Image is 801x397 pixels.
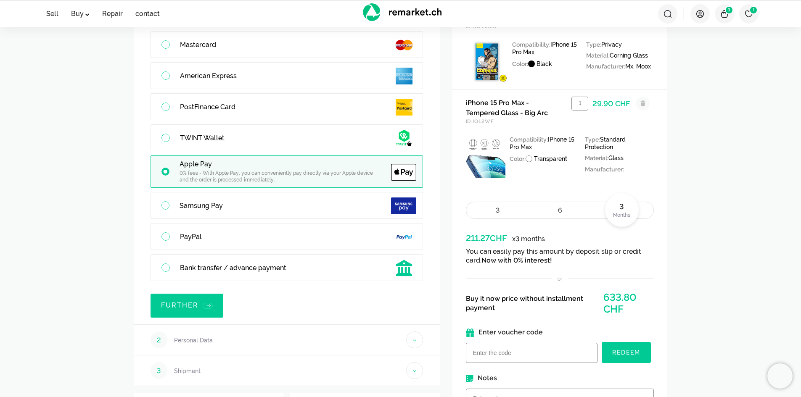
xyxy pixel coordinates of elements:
font: : [527,60,528,67]
font: American Express [180,72,237,80]
font: : [624,63,625,70]
font: SWMKLU [473,24,497,29]
img: cart icon [720,10,729,18]
font: TWINT Wallet [180,134,225,142]
font: Buy it now price without installment payment [466,294,583,312]
img: Apple Pay [391,164,416,181]
font: Color [512,60,527,67]
font: Bank transfer / advance payment [180,264,286,272]
font: 1 [753,8,755,12]
font: ID: [466,24,473,29]
font: Compatibility [510,136,547,143]
font: : [608,52,610,59]
font: Compatibility [512,41,549,48]
font: CHF [603,303,624,315]
font: 633.80 [603,291,637,303]
img: PayPal [396,229,412,245]
img: Samsung Pay [391,197,416,214]
font: x [512,235,515,243]
a: Repair [102,10,123,18]
font: : [549,41,550,48]
button: Redeem [602,342,651,363]
font: Mx. Moox [625,63,651,70]
font: Shipment [174,368,201,374]
font: 0% fees - With Apple Pay, you can conveniently pay directly via your Apple device and the order i... [180,170,373,183]
font: Manufacturer [585,166,623,173]
font: Redeem [612,350,640,356]
font: months [521,235,545,243]
a: contact [135,10,160,18]
font: 3 [728,8,730,12]
font: 6 [558,206,562,214]
font: ID: [466,118,473,124]
font: IQL2WF [473,118,494,124]
font: CHF [490,233,507,243]
font: CHF [615,99,630,108]
font: : [623,166,624,173]
img: gift.svg [466,329,474,337]
font: Months [613,212,630,218]
img: user icon [696,10,704,18]
font: Samsung Pay [180,202,223,210]
font: Material [586,52,608,59]
font: : [600,41,601,48]
font: : [524,155,526,162]
font: glass [608,155,624,161]
font: PayPal [180,233,202,241]
img: medical.svg [466,375,473,382]
img: PostFinance Card [396,99,412,116]
font: 3 [157,367,161,375]
font: 3 [619,202,624,211]
font: You can easily pay this amount by deposit slip or credit card. [466,247,641,264]
font: or [558,276,562,282]
input: Enter the code [466,343,597,363]
a: cart icon3 [720,10,729,18]
font: Mastercard [180,41,216,49]
a: heart icon1 [745,10,753,18]
img: TWINT Wallet [396,130,412,147]
font: Standard protection [585,136,626,150]
font: Buy [71,10,84,18]
font: PostFinance Card [180,103,235,111]
font: iPhone 15 Pro Max [510,136,574,150]
font: 29.90 [592,99,613,108]
font: 3 [496,206,500,214]
font: Personal Data [174,337,213,344]
iframe: Brevo live chat [767,363,793,389]
font: 211.27 [466,233,490,243]
img: Bank transfer [396,260,412,276]
font: Type [585,136,599,143]
font: 3 [515,235,519,243]
font: further [161,301,198,309]
font: Material [585,155,607,161]
font: : [607,155,608,161]
font: Black [537,60,552,67]
font: Privacy [601,41,622,48]
font: Now with 0% interest! [481,256,552,264]
font: Apple Pay [180,160,212,168]
font: Transparent [534,155,567,162]
font: Color [510,155,524,162]
font: Enter voucher code [478,328,543,336]
font: : [547,136,548,143]
font: 2 [157,336,161,344]
img: heart icon [745,10,753,18]
a: Buy [71,10,90,18]
font: Corning glass [610,52,648,59]
a: Sell [46,10,58,18]
font: Manufacturer [586,63,624,70]
img: Mastercard [396,37,412,53]
font: Notes [478,374,497,382]
font: Type [586,41,600,48]
font: : [599,136,600,143]
a: iPhone 15 Pro Max - Tempered Glass - Big Arc [466,99,548,117]
img: American Express [396,68,412,84]
button: further [151,294,223,318]
font: iPhone 15 Pro Max [512,41,577,55]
